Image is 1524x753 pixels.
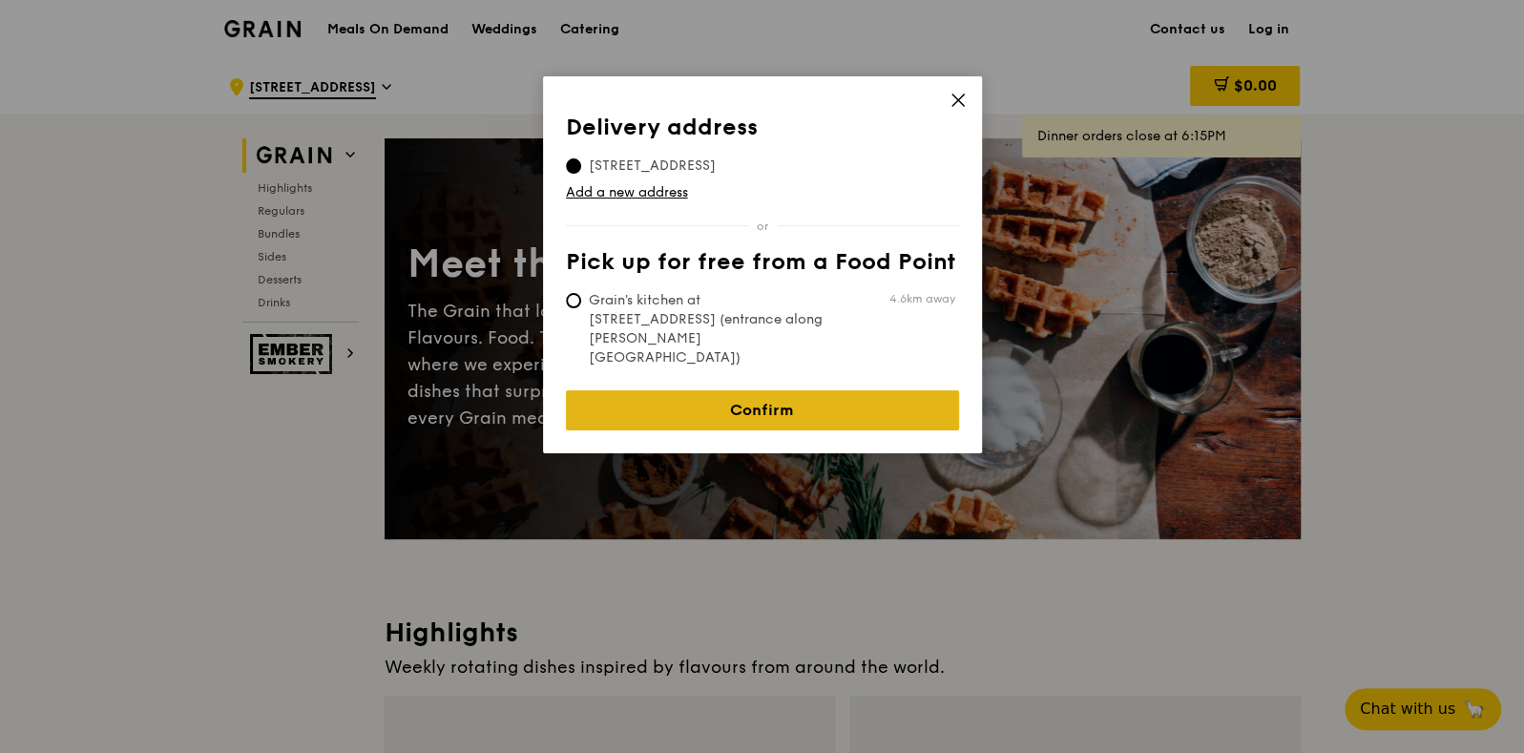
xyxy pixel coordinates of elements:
input: [STREET_ADDRESS] [566,158,581,174]
span: [STREET_ADDRESS] [566,157,739,176]
a: Confirm [566,390,959,430]
th: Pick up for free from a Food Point [566,249,959,283]
a: Add a new address [566,183,959,202]
input: Grain's kitchen at [STREET_ADDRESS] (entrance along [PERSON_NAME][GEOGRAPHIC_DATA])4.6km away [566,293,581,308]
th: Delivery address [566,115,959,149]
span: 4.6km away [889,291,955,306]
span: Grain's kitchen at [STREET_ADDRESS] (entrance along [PERSON_NAME][GEOGRAPHIC_DATA]) [566,291,850,367]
